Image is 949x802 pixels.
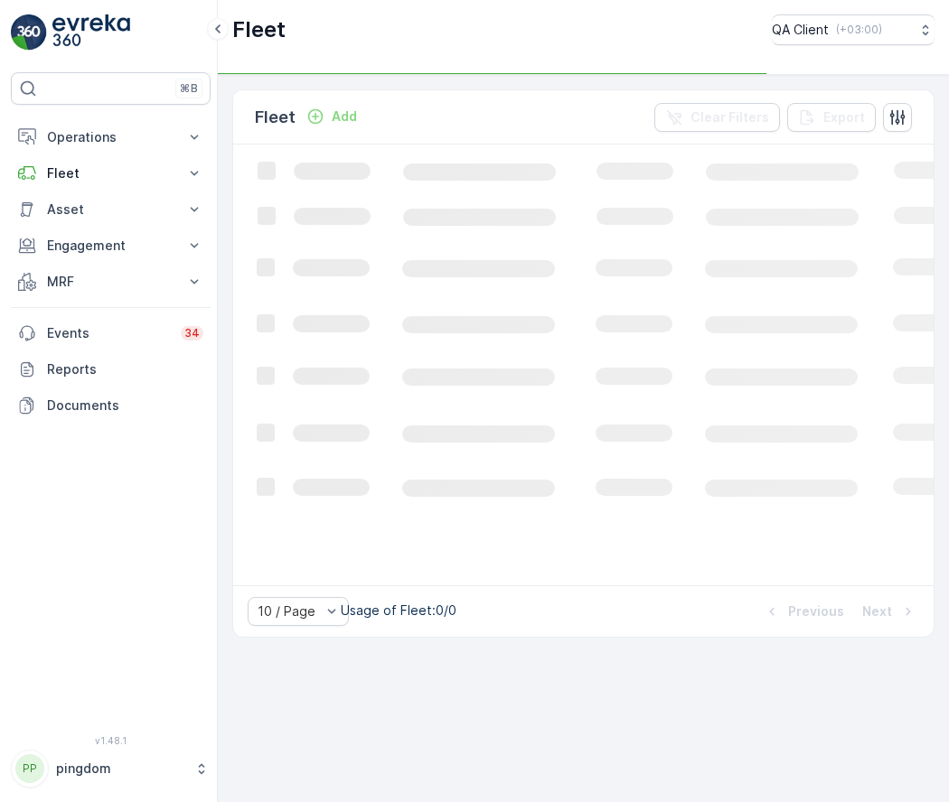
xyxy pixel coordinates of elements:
[11,750,211,788] button: PPpingdom
[15,754,44,783] div: PP
[654,103,780,132] button: Clear Filters
[47,200,174,219] p: Asset
[11,228,211,264] button: Engagement
[299,106,364,127] button: Add
[47,324,170,342] p: Events
[11,14,47,51] img: logo
[180,81,198,96] p: ⌘B
[691,108,769,126] p: Clear Filters
[56,760,185,778] p: pingdom
[11,735,211,746] span: v 1.48.1
[836,23,882,37] p: ( +03:00 )
[787,103,876,132] button: Export
[47,273,174,291] p: MRF
[11,387,211,424] a: Documents
[11,155,211,191] button: Fleet
[52,14,130,51] img: logo_light-DOdMpM7g.png
[11,191,211,228] button: Asset
[47,360,203,378] p: Reports
[860,601,919,622] button: Next
[788,602,844,620] p: Previous
[255,105,296,130] p: Fleet
[11,315,211,351] a: Events34
[232,15,286,44] p: Fleet
[47,396,203,415] p: Documents
[332,107,357,126] p: Add
[11,351,211,387] a: Reports
[823,108,865,126] p: Export
[341,601,456,620] p: Usage of Fleet : 0/0
[761,601,846,622] button: Previous
[47,164,174,182] p: Fleet
[47,237,174,255] p: Engagement
[862,602,892,620] p: Next
[772,14,935,45] button: QA Client(+03:00)
[11,119,211,155] button: Operations
[184,326,200,340] p: 34
[772,21,829,39] p: QA Client
[47,128,174,146] p: Operations
[11,264,211,300] button: MRF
